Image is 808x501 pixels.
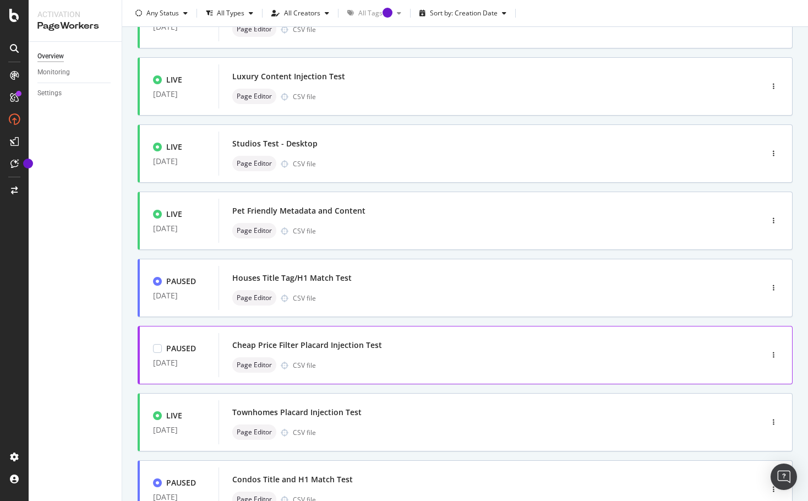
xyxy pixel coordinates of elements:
div: neutral label [232,21,276,37]
div: Cheap Price Filter Placard Injection Test [232,340,382,351]
div: Townhomes Placard Injection Test [232,407,362,418]
div: PAUSED [166,477,196,488]
div: neutral label [232,156,276,171]
div: [DATE] [153,291,205,300]
div: [DATE] [153,23,205,31]
div: [DATE] [153,157,205,166]
a: Monitoring [37,67,114,78]
button: Sort by: Creation Date [415,4,511,22]
div: All Creators [284,10,320,17]
div: [DATE] [153,358,205,367]
div: CSV file [293,159,316,168]
div: CSV file [293,361,316,370]
div: [DATE] [153,426,205,434]
span: Page Editor [237,160,272,167]
div: [DATE] [153,90,205,99]
a: Overview [37,51,114,62]
div: Condos Title and H1 Match Test [232,474,353,485]
div: Sort by: Creation Date [430,10,498,17]
div: neutral label [232,357,276,373]
div: neutral label [232,290,276,306]
span: Page Editor [237,26,272,32]
a: Settings [37,88,114,99]
div: Luxury Content Injection Test [232,71,345,82]
div: Settings [37,88,62,99]
div: All Tags [358,10,392,17]
div: neutral label [232,424,276,440]
div: CSV file [293,226,316,236]
div: Houses Title Tag/H1 Match Test [232,273,352,284]
div: [DATE] [153,224,205,233]
div: LIVE [166,410,182,421]
div: CSV file [293,25,316,34]
button: Any Status [131,4,192,22]
span: Page Editor [237,227,272,234]
button: All Creators [267,4,334,22]
div: neutral label [232,89,276,104]
span: Page Editor [237,295,272,301]
div: CSV file [293,428,316,437]
div: PAUSED [166,343,196,354]
div: LIVE [166,141,182,153]
div: Pet Friendly Metadata and Content [232,205,365,216]
div: LIVE [166,209,182,220]
div: LIVE [166,74,182,85]
span: Page Editor [237,429,272,435]
button: All TagsTooltip anchor [343,4,406,22]
div: CSV file [293,293,316,303]
span: Page Editor [237,93,272,100]
span: Page Editor [237,362,272,368]
div: Overview [37,51,64,62]
div: CSV file [293,92,316,101]
div: Monitoring [37,67,70,78]
div: Tooltip anchor [383,8,392,18]
div: Studios Test - Desktop [232,138,318,149]
button: All Types [201,4,258,22]
div: PAUSED [166,276,196,287]
div: neutral label [232,223,276,238]
div: Open Intercom Messenger [771,464,797,490]
div: Activation [37,9,113,20]
div: PageWorkers [37,20,113,32]
div: Any Status [146,10,179,17]
div: Tooltip anchor [23,159,33,168]
div: All Types [217,10,244,17]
